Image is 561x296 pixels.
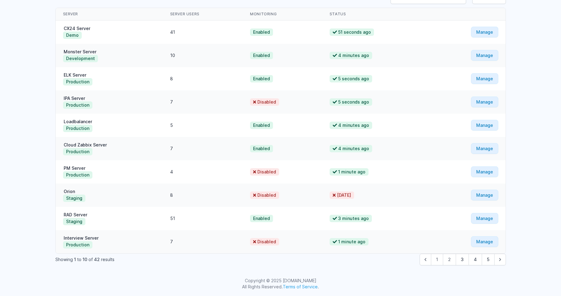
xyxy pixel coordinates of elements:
[63,165,86,171] a: PM Server
[330,98,372,106] span: 5 seconds ago
[163,160,243,184] td: 4
[330,28,374,36] span: 51 seconds ago
[163,137,243,160] td: 7
[250,122,273,129] span: Enabled
[431,254,443,265] span: 1
[250,98,279,106] span: Disabled
[63,96,86,101] a: IPA Server
[63,119,93,124] a: Loadbalancer
[163,8,243,21] th: Server Users
[88,257,93,262] span: of
[471,143,498,154] a: Manage
[471,190,498,200] a: Manage
[163,207,243,230] td: 51
[63,218,85,225] button: Staging
[63,142,107,147] a: Cloud Zabbix Server
[74,257,76,262] span: 1
[163,44,243,67] td: 10
[471,73,498,84] a: Manage
[471,166,498,177] a: Manage
[330,145,372,152] span: 4 minutes ago
[471,50,498,61] a: Manage
[63,212,88,217] a: RAD Server
[471,27,498,37] a: Manage
[443,254,456,265] button: Go to page 2
[55,257,73,262] span: Showing
[250,192,279,199] span: Disabled
[322,8,429,21] th: Status
[420,258,431,264] span: &laquo; Previous
[63,49,97,54] a: Monster Server
[250,238,279,245] span: Disabled
[55,254,506,265] nav: Pagination Navigation
[482,254,495,265] button: Go to page 5
[83,257,87,262] span: 10
[63,125,92,132] button: Production
[163,114,243,137] td: 5
[456,254,469,265] button: Go to page 3
[330,75,372,82] span: 5 seconds ago
[330,238,368,245] span: 1 minute ago
[330,168,368,176] span: 1 minute ago
[63,235,99,241] a: Interview Server
[283,284,318,289] a: Terms of Service
[330,215,372,222] span: 3 minutes ago
[330,192,354,199] span: [DATE]
[471,236,498,247] a: Manage
[163,230,243,253] td: 7
[163,90,243,114] td: 7
[163,184,243,207] td: 8
[469,254,482,265] button: Go to page 4
[63,32,82,39] button: Demo
[471,120,498,131] a: Manage
[330,122,372,129] span: 4 minutes ago
[63,241,92,249] button: Production
[250,215,273,222] span: Enabled
[63,101,92,109] button: Production
[101,257,114,262] span: results
[63,78,92,85] button: Production
[330,52,372,59] span: 4 minutes ago
[243,8,322,21] th: Monitoring
[250,145,273,152] span: Enabled
[63,72,87,78] a: ELK Server
[250,168,279,176] span: Disabled
[471,213,498,224] a: Manage
[63,26,91,31] a: CX24 Server
[63,148,92,155] button: Production
[471,97,498,107] a: Manage
[56,8,163,21] th: Server
[163,67,243,90] td: 8
[494,254,506,265] button: Next &raquo;
[250,52,273,59] span: Enabled
[250,28,273,36] span: Enabled
[250,75,273,82] span: Enabled
[63,189,76,194] a: Orion
[63,195,85,202] button: Staging
[77,257,81,262] span: to
[63,55,98,62] button: Development
[63,171,92,179] button: Production
[94,257,100,262] span: 42
[163,21,243,44] td: 41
